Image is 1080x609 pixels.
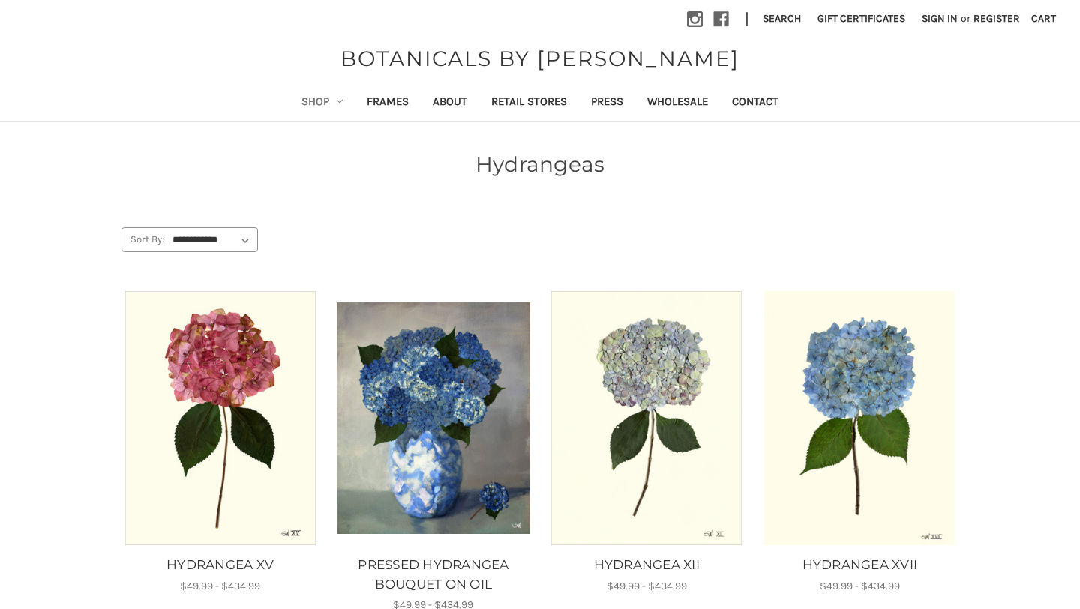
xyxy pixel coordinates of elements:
a: Wholesale [635,85,720,121]
a: PRESSED HYDRANGEA BOUQUET ON OIL, Price range from $49.99 to $434.99 [337,291,529,545]
a: BOTANICALS BY [PERSON_NAME] [333,43,747,74]
li: | [739,7,754,31]
img: Unframed [124,291,316,545]
a: HYDRANGEA XII, Price range from $49.99 to $434.99 [550,291,743,545]
span: Cart [1031,12,1056,25]
span: $49.99 - $434.99 [180,580,260,592]
span: or [959,10,972,26]
a: HYDRANGEA XII, Price range from $49.99 to $434.99 [548,556,745,575]
img: Unframed [763,291,956,545]
a: Shop [289,85,355,121]
label: Sort By: [122,228,164,250]
a: Retail Stores [479,85,579,121]
img: Unframed [550,291,743,545]
h1: Hydrangeas [121,148,958,180]
a: HYDRANGEA XV, Price range from $49.99 to $434.99 [124,291,316,545]
a: Press [579,85,635,121]
a: HYDRANGEA XVII, Price range from $49.99 to $434.99 [763,291,956,545]
a: HYDRANGEA XV, Price range from $49.99 to $434.99 [121,556,319,575]
a: About [421,85,479,121]
img: Unframed [337,302,529,534]
span: $49.99 - $434.99 [820,580,900,592]
span: $49.99 - $434.99 [607,580,687,592]
a: Contact [720,85,790,121]
a: Frames [355,85,421,121]
a: PRESSED HYDRANGEA BOUQUET ON OIL, Price range from $49.99 to $434.99 [334,556,532,594]
a: HYDRANGEA XVII, Price range from $49.99 to $434.99 [761,556,958,575]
